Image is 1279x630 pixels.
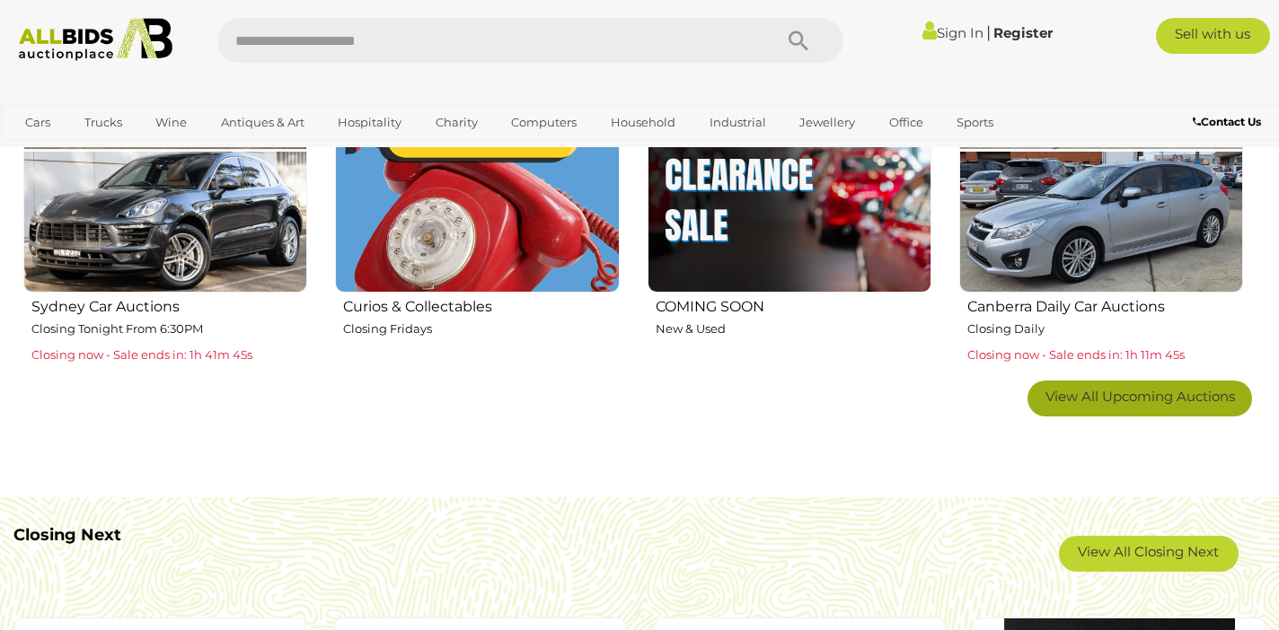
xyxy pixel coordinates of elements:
a: Office [878,108,935,137]
a: Curios & Collectables Closing Fridays [334,7,619,366]
a: Sign In [922,24,984,41]
span: | [986,22,991,42]
img: Sydney Car Auctions [23,8,307,292]
a: [GEOGRAPHIC_DATA] [13,137,164,167]
h2: Canberra Daily Car Auctions [967,294,1243,315]
a: Hospitality [326,108,413,137]
a: Household [599,108,687,137]
a: Charity [424,108,490,137]
span: View All Upcoming Auctions [1045,388,1235,405]
a: Contact Us [1193,112,1266,132]
a: Sydney Car Auctions Closing Tonight From 6:30PM Closing now - Sale ends in: 1h 41m 45s [22,7,307,366]
a: Computers [499,108,588,137]
a: Jewellery [788,108,867,137]
a: Industrial [698,108,778,137]
p: Closing Daily [967,319,1243,339]
b: Contact Us [1193,115,1261,128]
img: COMING SOON [648,8,931,292]
a: Antiques & Art [209,108,316,137]
a: Sell with us [1156,18,1270,54]
a: Trucks [73,108,134,137]
button: Search [754,18,843,63]
span: Closing now - Sale ends in: 1h 11m 45s [967,347,1185,362]
p: Closing Tonight From 6:30PM [31,319,307,339]
a: Canberra Daily Car Auctions Closing Daily Closing now - Sale ends in: 1h 11m 45s [958,7,1243,366]
h2: COMING SOON [656,294,931,315]
a: Register [993,24,1053,41]
a: Cars [13,108,62,137]
h2: Curios & Collectables [343,294,619,315]
img: Canberra Daily Car Auctions [959,8,1243,292]
p: New & Used [656,319,931,339]
a: Sports [945,108,1005,137]
span: Closing now - Sale ends in: 1h 41m 45s [31,347,252,362]
b: Closing Next [13,525,121,545]
img: Curios & Collectables [335,8,619,292]
a: View All Upcoming Auctions [1028,381,1252,416]
a: View All Closing Next [1059,536,1239,572]
p: Closing Fridays [343,319,619,339]
img: Allbids.com.au [10,18,181,61]
a: Wine [144,108,198,137]
h2: Sydney Car Auctions [31,294,307,315]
